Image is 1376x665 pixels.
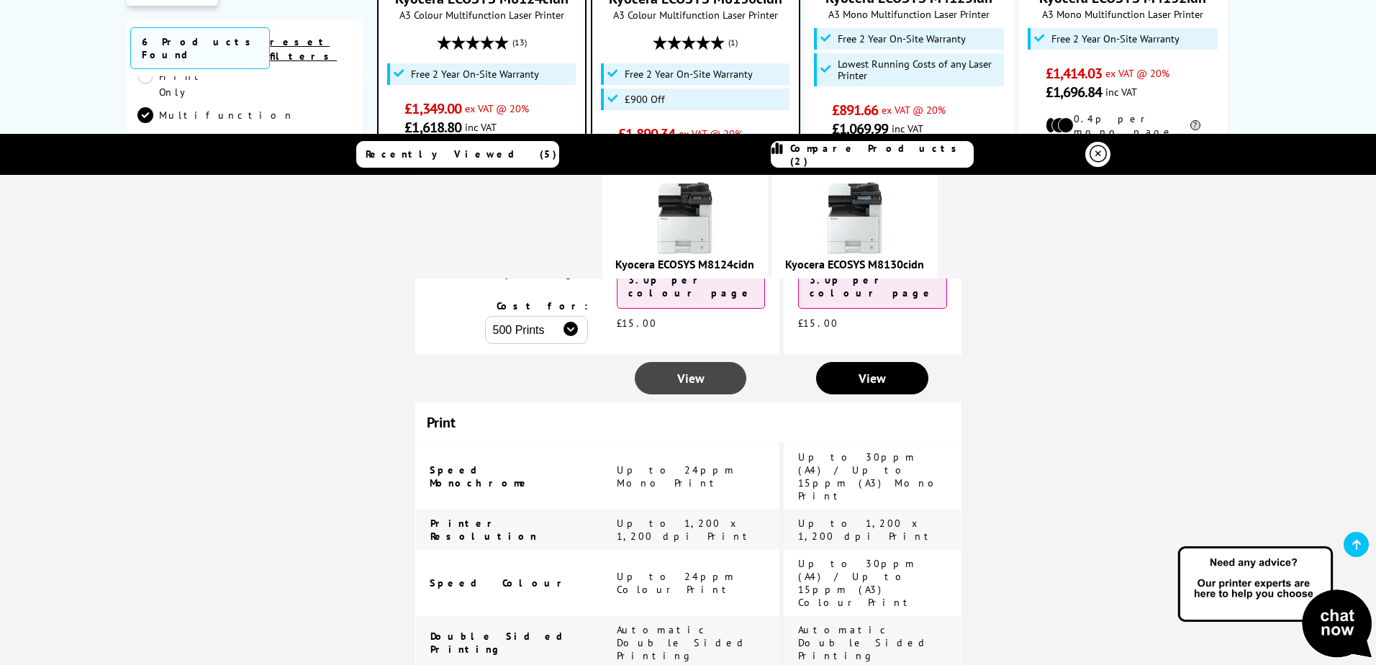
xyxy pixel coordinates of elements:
[838,58,1000,81] span: Lowest Running Costs of any Laser Printer
[137,107,294,123] a: Multifunction
[617,463,736,489] span: Up to 24ppm Mono Print
[838,33,966,45] span: Free 2 Year On-Site Warranty
[465,120,497,134] span: inc VAT
[771,141,974,168] a: Compare Products (2)
[810,273,935,299] strong: 3.0p per colour page
[628,273,753,299] strong: 3.0p per colour page
[892,122,923,135] span: inc VAT
[615,257,754,271] a: Kyocera ECOSYS M8124cidn
[798,451,942,502] span: Up to 30ppm (A4) / Up to 15ppm (A3) Mono Print
[617,623,748,662] span: Automatic Double Sided Printing
[599,8,792,22] span: A3 Colour Multifunction Laser Printer
[1105,85,1137,99] span: inc VAT
[816,362,928,394] a: View
[618,125,675,143] span: £1,890.34
[430,630,577,656] span: Double Sided Printing
[404,118,461,137] span: £1,618.80
[430,576,570,589] span: Speed Colour
[617,570,736,596] span: Up to 24ppm Colour Print
[465,101,529,115] span: ex VAT @ 20%
[832,101,879,119] span: £891.66
[679,127,743,140] span: ex VAT @ 20%
[832,119,889,138] span: £1,069.99
[1046,83,1103,101] span: £1,696.84
[819,182,891,254] img: Kyocera-M8130cidn-Front-Main-Small.jpg
[617,317,657,330] span: £15.00
[356,141,559,168] a: Recently Viewed (5)
[1046,64,1103,83] span: £1,414.03
[1051,33,1180,45] span: Free 2 Year On-Site Warranty
[798,317,838,330] span: £15.00
[625,68,753,80] span: Free 2 Year On-Site Warranty
[512,29,527,56] span: (13)
[798,517,935,543] span: Up to 1,200 x 1,200 dpi Print
[882,103,946,117] span: ex VAT @ 20%
[404,99,461,118] span: £1,349.00
[728,29,738,56] span: (1)
[427,413,456,432] span: Print
[1046,112,1200,138] li: 0.4p per mono page
[617,517,753,543] span: Up to 1,200 x 1,200 dpi Print
[785,257,924,271] a: Kyocera ECOSYS M8130cidn
[1105,66,1169,80] span: ex VAT @ 20%
[270,35,337,63] a: reset filters
[798,623,929,662] span: Automatic Double Sided Printing
[813,7,1006,21] span: A3 Mono Multifunction Laser Printer
[497,299,588,312] span: Cost for:
[411,68,539,80] span: Free 2 Year On-Site Warranty
[366,148,557,160] span: Recently Viewed (5)
[798,557,917,609] span: Up to 30ppm (A4) / Up to 15ppm (A3) Colour Print
[386,8,578,22] span: A3 Colour Multifunction Laser Printer
[677,370,705,386] span: View
[859,370,886,386] span: View
[635,362,746,394] a: View
[790,142,973,168] span: Compare Products (2)
[649,182,721,254] img: m8124cidnthumb.jpg
[1026,7,1220,21] span: A3 Mono Multifunction Laser Printer
[130,27,270,69] span: 6 Products Found
[625,94,665,105] span: £900 Off
[137,68,245,100] a: Print Only
[430,463,531,489] span: Speed Monochrome
[430,517,537,543] span: Printer Resolution
[1174,544,1376,662] img: Open Live Chat window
